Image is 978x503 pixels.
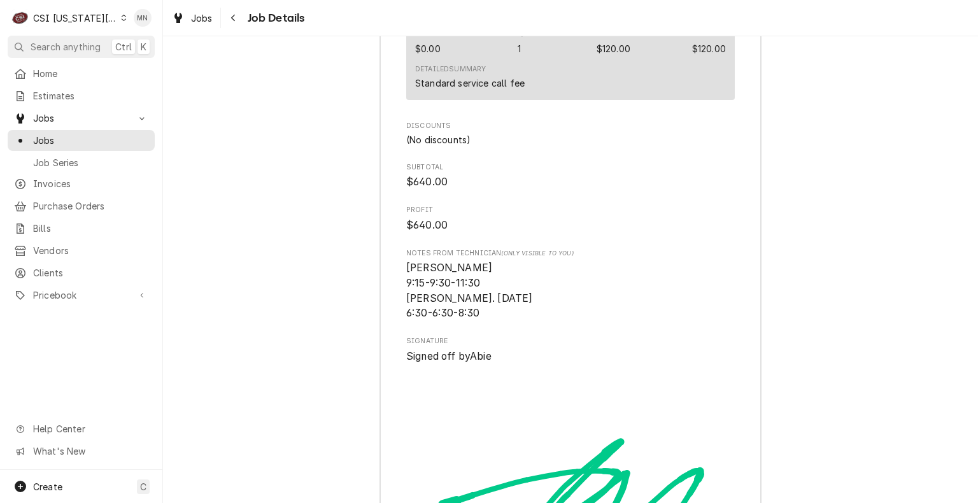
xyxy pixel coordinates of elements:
div: Subtotal [406,162,735,190]
span: Help Center [33,422,147,436]
span: Search anything [31,40,101,53]
a: Go to Jobs [8,108,155,129]
div: Profit [406,205,735,232]
span: (Only Visible to You) [501,250,573,257]
div: MN [134,9,152,27]
div: Discounts [406,121,735,146]
span: Job Details [244,10,305,27]
span: Bills [33,222,148,235]
span: $640.00 [406,219,448,231]
span: Subtotal [406,174,735,190]
span: Vendors [33,244,148,257]
a: Invoices [8,173,155,194]
a: Go to What's New [8,441,155,462]
span: Invoices [33,177,148,190]
span: Discounts [406,121,735,131]
div: Detailed Summary [415,64,486,74]
div: Discounts List [406,133,735,146]
span: C [140,480,146,493]
a: Jobs [8,130,155,151]
a: Jobs [167,8,218,29]
span: Jobs [33,134,148,147]
div: CSI [US_STATE][GEOGRAPHIC_DATA]. [33,11,117,25]
div: Quantity [518,42,521,55]
span: Purchase Orders [33,199,148,213]
span: Pricebook [33,288,129,302]
div: Cost [415,42,441,55]
span: [object Object] [406,260,735,321]
a: Vendors [8,240,155,261]
a: Clients [8,262,155,283]
span: Signed Off By [406,349,735,364]
span: Estimates [33,89,148,103]
span: Subtotal [406,162,735,173]
a: Job Series [8,152,155,173]
span: $640.00 [406,176,448,188]
div: Melissa Nehls's Avatar [134,9,152,27]
span: Clients [33,266,148,280]
a: Estimates [8,85,155,106]
button: Navigate back [223,8,244,28]
span: Jobs [191,11,213,25]
span: Signature [406,336,735,346]
span: Create [33,481,62,492]
div: Quantity [518,29,535,55]
span: Job Series [33,156,148,169]
span: K [141,40,146,53]
span: Jobs [33,111,129,125]
span: Notes from Technician [406,248,735,259]
span: Profit [406,218,735,233]
div: [object Object] [406,248,735,321]
div: Amount [692,29,726,55]
a: Go to Help Center [8,418,155,439]
button: Search anythingCtrlK [8,36,155,58]
div: Cost [415,29,456,55]
a: Home [8,63,155,84]
a: Bills [8,218,155,239]
a: Purchase Orders [8,195,155,216]
span: Home [33,67,148,80]
span: What's New [33,444,147,458]
span: Ctrl [115,40,132,53]
span: Profit [406,205,735,215]
div: C [11,9,29,27]
div: Amount [692,42,726,55]
a: Go to Pricebook [8,285,155,306]
div: Price [597,42,630,55]
div: CSI Kansas City.'s Avatar [11,9,29,27]
span: [PERSON_NAME] 9:15-9:30-11:30 [PERSON_NAME]. [DATE] 6:30-6:30-8:30 [406,262,532,319]
div: Price [597,29,630,55]
div: Standard service call fee [415,76,525,90]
